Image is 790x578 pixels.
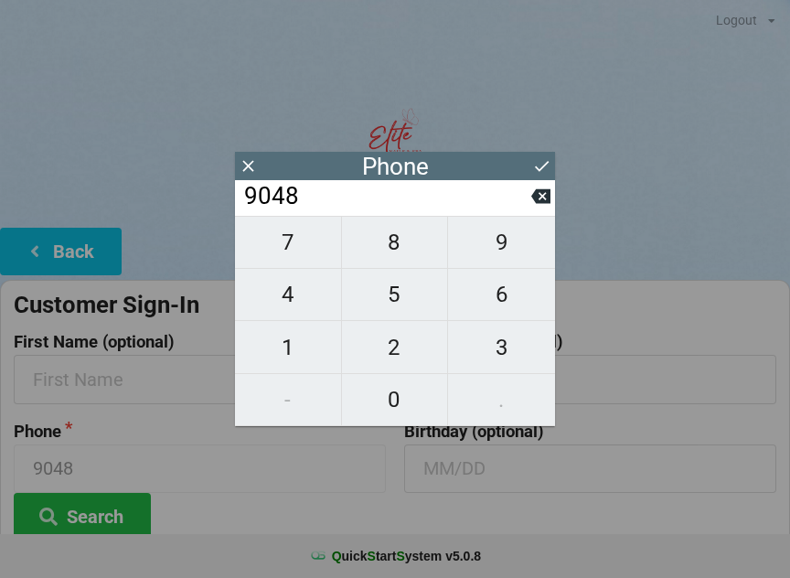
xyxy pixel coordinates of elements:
[448,216,555,269] button: 9
[342,275,448,314] span: 5
[448,269,555,321] button: 6
[235,275,341,314] span: 4
[342,216,449,269] button: 8
[235,328,341,367] span: 1
[235,216,342,269] button: 7
[362,157,429,176] div: Phone
[235,269,342,321] button: 4
[342,374,449,426] button: 0
[342,321,449,373] button: 2
[342,223,448,262] span: 8
[448,328,555,367] span: 3
[342,328,448,367] span: 2
[448,223,555,262] span: 9
[235,321,342,373] button: 1
[342,380,448,419] span: 0
[342,269,449,321] button: 5
[448,275,555,314] span: 6
[235,223,341,262] span: 7
[448,321,555,373] button: 3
